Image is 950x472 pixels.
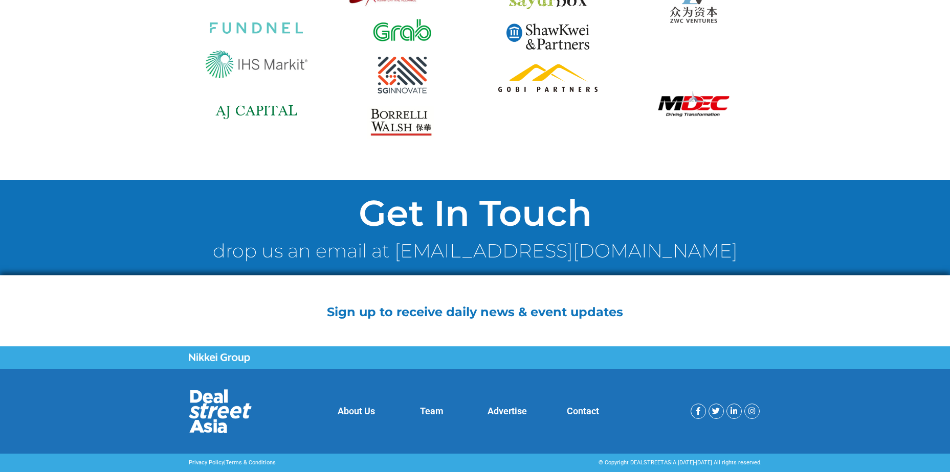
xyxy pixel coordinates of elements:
a: Team [420,406,444,416]
a: Sign up to receive daily news & event updates [327,304,623,319]
a: About Us [338,406,375,416]
a: Contact [567,406,599,416]
img: Nikkei Group [189,353,250,363]
a: Advertise [488,406,527,416]
p: | [189,459,470,467]
a: drop us an email at [EMAIL_ADDRESS][DOMAIN_NAME] [213,239,738,262]
div: © Copyright DEALSTREETASIA [DATE]-[DATE] All rights reserved. [480,459,762,467]
a: Terms & Conditions [226,459,276,466]
a: Privacy Policy [189,459,224,466]
h2: Get In Touch [15,195,935,231]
